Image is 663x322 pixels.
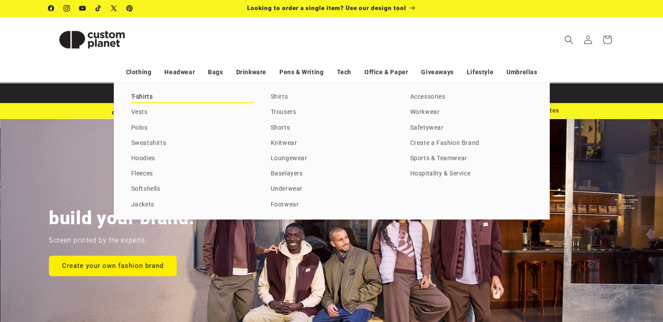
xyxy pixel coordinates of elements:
a: Create your own fashion brand [49,255,177,276]
a: Softshells [131,183,253,195]
a: Underwear [271,183,393,195]
a: Bags [208,65,223,80]
a: Custom Planet [45,17,139,62]
a: Polos [131,122,253,134]
a: Vests [131,106,253,118]
a: Hoodies [131,153,253,164]
a: Headwear [164,65,195,80]
a: Sports & Teamwear [410,153,532,164]
a: Shirts [271,91,393,103]
a: Trousers [271,106,393,118]
img: Custom Planet [48,20,136,59]
a: Drinkware [236,65,266,80]
a: Giveaways [421,65,453,80]
a: Safetywear [410,122,532,134]
span: Looking to order a single item? Use our design tool [247,4,406,11]
iframe: Chat Widget [517,228,663,322]
a: Hospitality & Service [410,168,532,180]
a: Pens & Writing [279,65,323,80]
a: Clothing [126,65,152,80]
p: Screen printed by the experts. [49,234,147,247]
a: Fleeces [131,168,253,180]
a: Tech [337,65,351,80]
a: Knitwear [271,137,393,149]
a: T-shirts [131,91,253,103]
a: Sweatshirts [131,137,253,149]
a: Loungewear [271,153,393,164]
a: Create a Fashion Brand [410,137,532,149]
a: Baselayers [271,168,393,180]
a: Footwear [271,199,393,211]
a: Lifestyle [467,65,493,80]
a: Accessories [410,91,532,103]
a: Office & Paper [364,65,408,80]
summary: Search [559,30,578,49]
a: Umbrellas [507,65,537,80]
a: Workwear [410,106,532,118]
a: Shorts [271,122,393,134]
h2: build your brand. [49,206,195,230]
a: Jackets [131,199,253,211]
